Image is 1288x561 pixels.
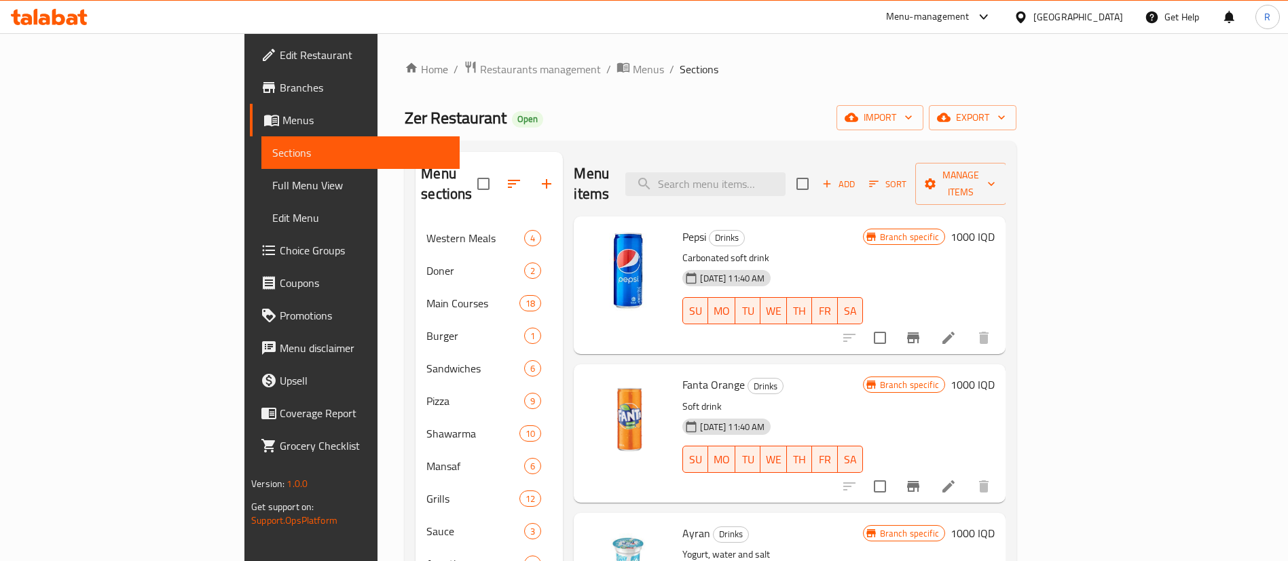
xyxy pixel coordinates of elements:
[250,364,460,397] a: Upsell
[838,446,863,473] button: SA
[760,297,787,324] button: WE
[250,104,460,136] a: Menus
[875,379,944,391] span: Branch specific
[469,170,498,198] span: Select all sections
[512,111,543,128] div: Open
[875,527,944,540] span: Branch specific
[426,425,519,442] span: Shawarma
[760,446,787,473] button: WE
[416,352,563,385] div: Sandwiches6
[280,307,449,324] span: Promotions
[897,470,930,503] button: Branch-specific-item
[968,322,1000,354] button: delete
[519,490,541,507] div: items
[714,301,730,321] span: MO
[766,450,781,469] span: WE
[617,60,664,78] a: Menus
[709,230,745,246] div: Drinks
[426,295,519,311] span: Main Courses
[280,275,449,291] span: Coupons
[280,79,449,96] span: Branches
[606,61,611,77] li: /
[820,176,857,192] span: Add
[525,362,540,375] span: 6
[416,287,563,320] div: Main Courses18
[426,393,524,409] span: Pizza
[525,460,540,473] span: 6
[788,170,817,198] span: Select section
[926,167,995,201] span: Manage items
[520,492,540,505] span: 12
[748,378,784,394] div: Drinks
[625,172,786,196] input: search
[915,163,1006,205] button: Manage items
[426,523,524,539] span: Sauce
[710,230,744,246] span: Drinks
[633,61,664,77] span: Menus
[866,174,910,195] button: Sort
[512,113,543,125] span: Open
[940,330,957,346] a: Edit menu item
[272,210,449,226] span: Edit Menu
[282,112,449,128] span: Menus
[250,71,460,104] a: Branches
[869,176,906,192] span: Sort
[426,263,524,279] span: Doner
[524,263,541,279] div: items
[280,405,449,421] span: Coverage Report
[714,450,730,469] span: MO
[251,498,314,516] span: Get support on:
[416,320,563,352] div: Burger1
[843,450,858,469] span: SA
[250,429,460,462] a: Grocery Checklist
[261,136,460,169] a: Sections
[426,360,524,376] span: Sandwiches
[585,227,671,314] img: Pepsi
[1264,9,1270,24] span: R
[416,417,563,450] div: Shawarma10
[426,490,519,507] span: Grills
[525,330,540,343] span: 1
[713,526,749,543] div: Drinks
[812,446,837,473] button: FR
[847,109,913,126] span: import
[250,397,460,429] a: Coverage Report
[251,511,337,529] a: Support.OpsPlatform
[519,425,541,442] div: items
[951,524,995,543] h6: 1000 IQD
[792,450,807,469] span: TH
[250,332,460,364] a: Menu disclaimer
[838,297,863,324] button: SA
[585,375,671,462] img: Fanta Orange
[280,340,449,356] span: Menu disclaimer
[426,458,524,474] span: Mansaf
[792,301,807,321] span: TH
[416,385,563,417] div: Pizza9
[735,446,760,473] button: TU
[682,398,862,415] p: Soft drink
[280,242,449,258] span: Choice Groups
[272,177,449,193] span: Full Menu View
[525,265,540,277] span: 2
[812,297,837,324] button: FR
[405,60,1016,78] nav: breadcrumb
[708,297,735,324] button: MO
[748,379,783,394] span: Drinks
[524,458,541,474] div: items
[520,297,540,310] span: 18
[280,47,449,63] span: Edit Restaurant
[940,109,1006,126] span: export
[843,301,858,321] span: SA
[688,301,703,321] span: SU
[251,475,284,492] span: Version:
[426,328,524,344] span: Burger
[669,61,674,77] li: /
[426,230,524,246] span: Western Meals
[860,174,915,195] span: Sort items
[261,169,460,201] a: Full Menu View
[287,475,308,492] span: 1.0.0
[680,61,718,77] span: Sections
[951,227,995,246] h6: 1000 IQD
